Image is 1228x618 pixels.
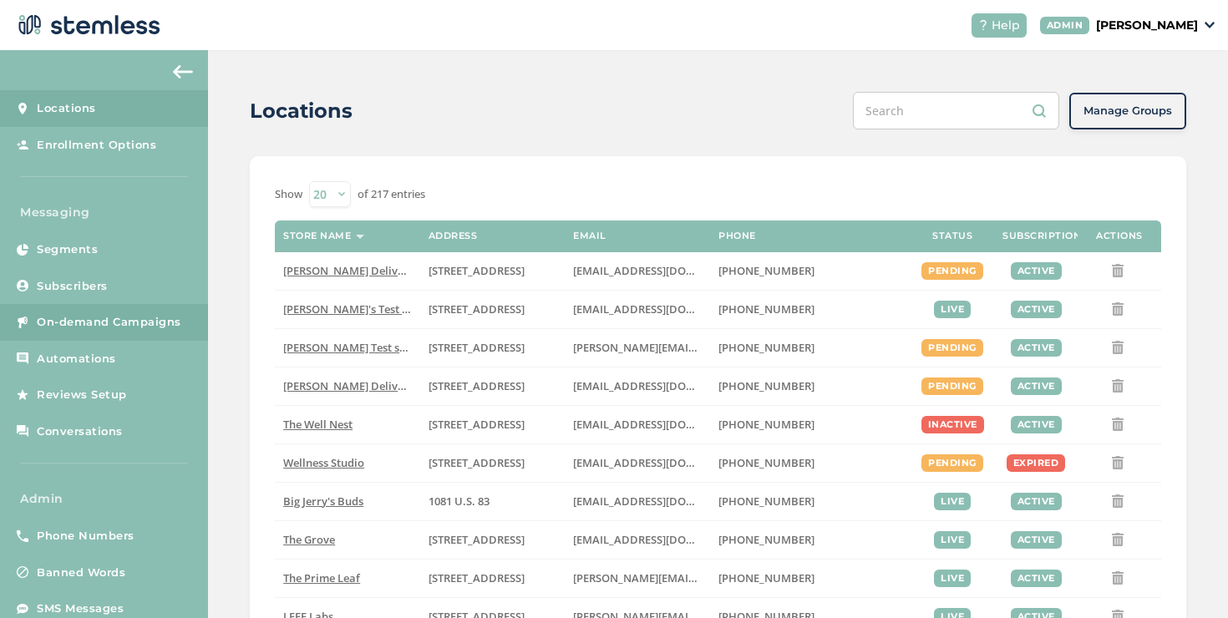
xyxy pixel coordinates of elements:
span: [EMAIL_ADDRESS][DOMAIN_NAME] [573,263,755,278]
span: Enrollment Options [37,137,156,154]
span: The Well Nest [283,417,353,432]
span: The Grove [283,532,335,547]
th: Actions [1078,220,1161,252]
span: [PHONE_NUMBER] [718,263,814,278]
span: [PERSON_NAME][EMAIL_ADDRESS][DOMAIN_NAME] [573,340,840,355]
div: active [1011,377,1062,395]
div: active [1011,416,1062,433]
label: 123 Main Street [429,456,557,470]
img: icon-help-white-03924b79.svg [978,20,988,30]
span: [STREET_ADDRESS] [429,455,525,470]
div: live [934,493,971,510]
label: Brian's Test Store [283,302,412,317]
div: pending [921,454,983,472]
label: Show [275,186,302,203]
span: [STREET_ADDRESS] [429,532,525,547]
label: (818) 561-0790 [718,264,902,278]
span: [PHONE_NUMBER] [718,532,814,547]
span: [EMAIL_ADDRESS][DOMAIN_NAME] [573,378,755,393]
label: john@theprimeleaf.com [573,571,702,585]
span: Phone Numbers [37,528,134,545]
p: [PERSON_NAME] [1096,17,1198,34]
label: (503) 332-4545 [718,341,902,355]
span: [STREET_ADDRESS] [429,417,525,432]
label: swapnil@stemless.co [573,341,702,355]
span: [STREET_ADDRESS] [429,301,525,317]
label: dexter@thegroveca.com [573,533,702,547]
span: Subscribers [37,278,108,295]
span: Reviews Setup [37,387,127,403]
h2: Locations [250,96,353,126]
div: inactive [921,416,984,433]
div: pending [921,377,983,395]
label: Email [573,230,606,241]
div: active [1011,301,1062,318]
span: Help [992,17,1020,34]
span: Conversations [37,423,123,440]
span: [PHONE_NUMBER] [718,494,814,509]
label: of 217 entries [358,186,425,203]
label: vmrobins@gmail.com [573,456,702,470]
div: ADMIN [1040,17,1090,34]
label: brianashen@gmail.com [573,302,702,317]
div: pending [921,339,983,357]
div: live [934,301,971,318]
img: icon_down-arrow-small-66adaf34.svg [1205,22,1215,28]
label: The Grove [283,533,412,547]
span: [STREET_ADDRESS] [429,570,525,585]
label: Status [932,230,972,241]
span: On-demand Campaigns [37,314,181,331]
span: [EMAIL_ADDRESS][DOMAIN_NAME] [573,301,755,317]
span: [STREET_ADDRESS] [429,340,525,355]
div: active [1011,339,1062,357]
div: pending [921,262,983,280]
label: (619) 600-1269 [718,533,902,547]
label: (818) 561-0790 [718,379,902,393]
span: [EMAIL_ADDRESS][DOMAIN_NAME] [573,494,755,509]
span: [PHONE_NUMBER] [718,455,814,470]
label: 4120 East Speedway Boulevard [429,571,557,585]
label: (503) 804-9208 [718,302,902,317]
span: 1081 U.S. 83 [429,494,490,509]
span: [PHONE_NUMBER] [718,301,814,317]
label: (580) 539-1118 [718,494,902,509]
span: SMS Messages [37,600,124,617]
span: Wellness Studio [283,455,364,470]
span: [PERSON_NAME] Delivery [283,263,414,278]
iframe: Chat Widget [1144,538,1228,618]
label: Hazel Delivery [283,264,412,278]
span: Segments [37,241,98,258]
span: Automations [37,351,116,367]
label: The Prime Leaf [283,571,412,585]
label: 17523 Ventura Boulevard [429,264,557,278]
label: The Well Nest [283,418,412,432]
span: [EMAIL_ADDRESS][DOMAIN_NAME] [573,455,755,470]
span: [EMAIL_ADDRESS][DOMAIN_NAME] [573,532,755,547]
label: Swapnil Test store [283,341,412,355]
label: (520) 272-8455 [718,571,902,585]
span: [PERSON_NAME] Delivery 4 [283,378,423,393]
div: active [1011,262,1062,280]
span: [PHONE_NUMBER] [718,417,814,432]
span: Banned Words [37,565,125,581]
span: Manage Groups [1083,103,1172,119]
label: 5241 Center Boulevard [429,341,557,355]
span: [STREET_ADDRESS] [429,263,525,278]
label: (269) 929-8463 [718,456,902,470]
label: info@bigjerrysbuds.com [573,494,702,509]
label: 17523 Ventura Boulevard [429,379,557,393]
label: 123 East Main Street [429,302,557,317]
span: [STREET_ADDRESS] [429,378,525,393]
span: Locations [37,100,96,117]
input: Search [853,92,1059,129]
div: active [1011,493,1062,510]
label: vmrobins@gmail.com [573,418,702,432]
div: live [934,531,971,549]
span: [PHONE_NUMBER] [718,378,814,393]
span: [PERSON_NAME][EMAIL_ADDRESS][DOMAIN_NAME] [573,570,840,585]
span: [PHONE_NUMBER] [718,570,814,585]
span: [PERSON_NAME] Test store [283,340,421,355]
img: icon-sort-1e1d7615.svg [356,235,364,239]
label: Hazel Delivery 4 [283,379,412,393]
